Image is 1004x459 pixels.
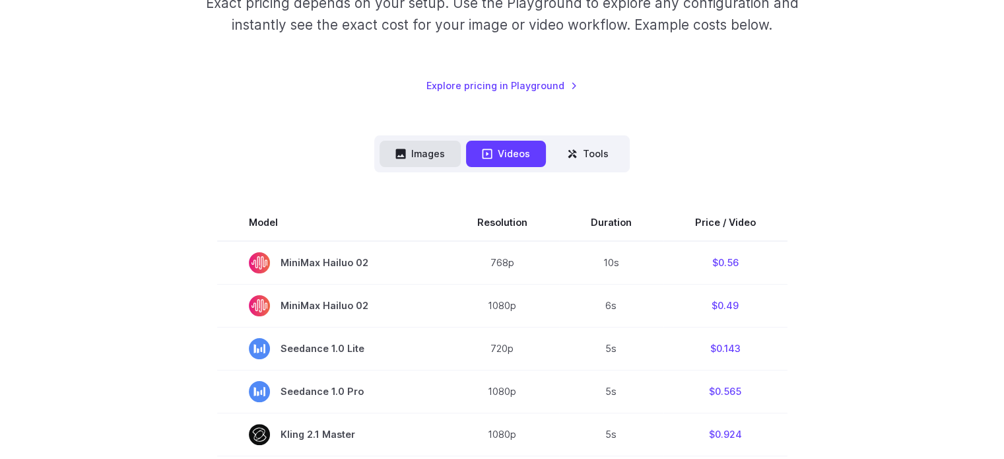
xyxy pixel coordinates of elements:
[559,413,663,456] td: 5s
[551,141,624,166] button: Tools
[446,413,559,456] td: 1080p
[249,381,414,402] span: Seedance 1.0 Pro
[559,241,663,285] td: 10s
[663,204,787,241] th: Price / Video
[559,370,663,413] td: 5s
[446,241,559,285] td: 768p
[380,141,461,166] button: Images
[663,370,787,413] td: $0.565
[446,284,559,327] td: 1080p
[249,252,414,273] span: MiniMax Hailuo 02
[249,338,414,359] span: Seedance 1.0 Lite
[663,241,787,285] td: $0.56
[249,424,414,445] span: Kling 2.1 Master
[217,204,446,241] th: Model
[663,284,787,327] td: $0.49
[446,204,559,241] th: Resolution
[446,370,559,413] td: 1080p
[559,327,663,370] td: 5s
[559,204,663,241] th: Duration
[446,327,559,370] td: 720p
[249,295,414,316] span: MiniMax Hailuo 02
[426,78,578,93] a: Explore pricing in Playground
[559,284,663,327] td: 6s
[663,327,787,370] td: $0.143
[466,141,546,166] button: Videos
[663,413,787,456] td: $0.924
